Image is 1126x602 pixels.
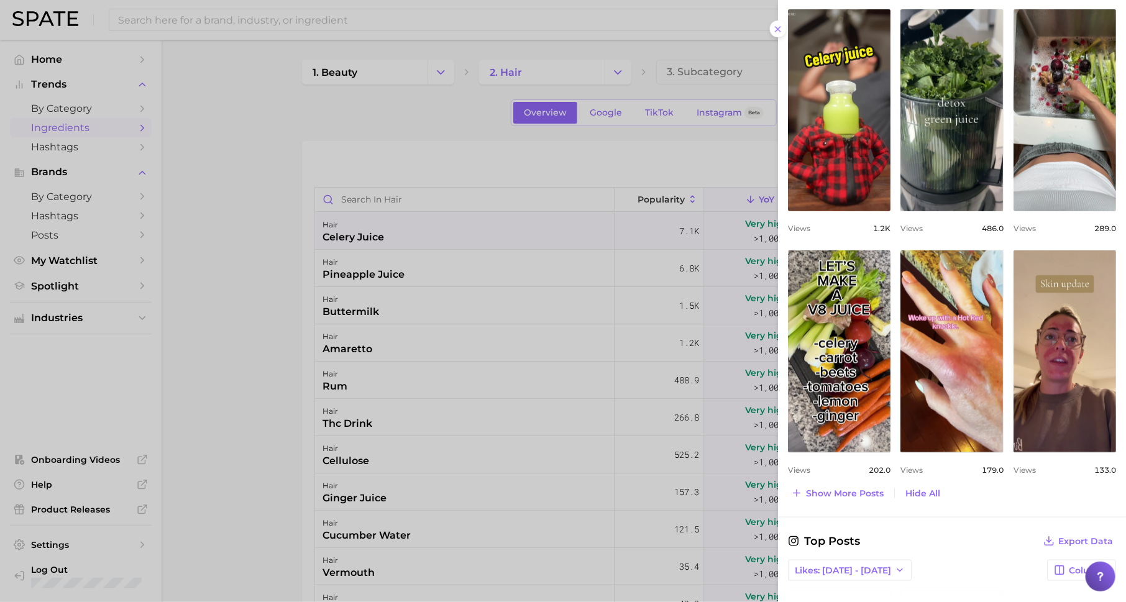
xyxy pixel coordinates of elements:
[1094,224,1116,233] span: 289.0
[788,465,810,475] span: Views
[900,224,923,233] span: Views
[1047,560,1116,581] button: Columns
[1094,465,1116,475] span: 133.0
[1058,536,1113,547] span: Export Data
[1069,565,1109,576] span: Columns
[788,560,912,581] button: Likes: [DATE] - [DATE]
[795,565,891,576] span: Likes: [DATE] - [DATE]
[1014,224,1036,233] span: Views
[905,488,940,499] span: Hide All
[788,485,887,502] button: Show more posts
[873,224,890,233] span: 1.2k
[982,465,1004,475] span: 179.0
[900,465,923,475] span: Views
[982,224,1004,233] span: 486.0
[788,224,810,233] span: Views
[902,485,943,502] button: Hide All
[1014,465,1036,475] span: Views
[788,532,860,550] span: Top Posts
[1040,532,1116,550] button: Export Data
[806,488,884,499] span: Show more posts
[869,465,890,475] span: 202.0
